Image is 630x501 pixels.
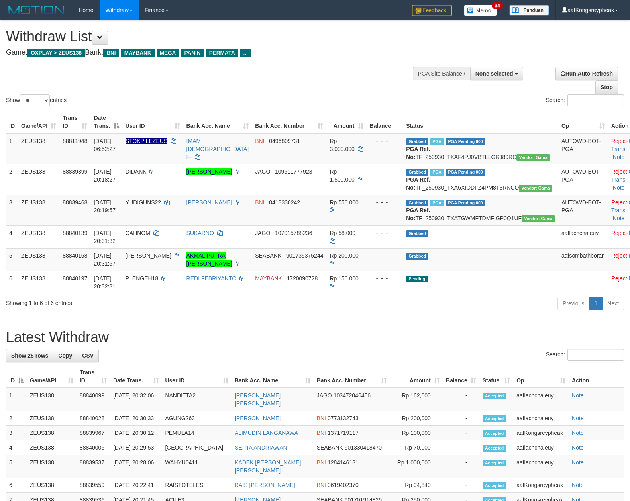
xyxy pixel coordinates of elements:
span: Copy 107015788236 to clipboard [275,230,312,236]
h1: Withdraw List [6,29,412,45]
td: 2 [6,164,18,195]
span: Marked by aafchomsokheang [430,169,444,176]
a: REDI FEBRIYANTO [186,275,237,282]
td: PEMULA14 [162,426,232,440]
td: [DATE] 20:32:06 [110,388,162,411]
span: Accepted [483,445,506,452]
span: PGA Pending [446,138,485,145]
td: aafKongsreypheak [513,426,569,440]
th: Date Trans.: activate to sort column ascending [110,365,162,388]
td: - [443,478,479,493]
span: Copy 901735375244 to clipboard [286,252,323,259]
th: Trans ID: activate to sort column ascending [59,111,90,133]
a: Reject [611,168,627,175]
span: Accepted [483,460,506,466]
td: aaflachchaleuy [513,411,569,426]
span: CSV [82,352,94,359]
td: [GEOGRAPHIC_DATA] [162,440,232,455]
span: DIDANK [126,168,147,175]
td: TF_250930_TXA6XIODFZ4PM8T3RNCO [403,164,558,195]
a: ALIMUDIN LANGANAWA [235,430,298,436]
img: panduan.png [509,5,549,16]
label: Search: [546,349,624,361]
a: Note [613,154,625,160]
th: ID: activate to sort column descending [6,365,27,388]
span: None selected [475,70,513,77]
th: Game/API: activate to sort column ascending [18,111,59,133]
td: 5 [6,455,27,478]
img: MOTION_logo.png [6,4,67,16]
span: Copy 0418330242 to clipboard [269,199,300,205]
span: Copy 0619402370 to clipboard [328,482,359,488]
td: ZEUS138 [18,271,59,294]
img: Button%20Memo.svg [464,5,497,16]
img: Feedback.jpg [412,5,452,16]
th: Trans ID: activate to sort column ascending [77,365,110,388]
td: Rp 70,000 [390,440,442,455]
a: Next [602,297,624,310]
span: Accepted [483,415,506,422]
span: Rp 58.000 [330,230,355,236]
a: Reject [611,138,627,144]
th: User ID: activate to sort column ascending [122,111,183,133]
td: ZEUS138 [27,455,77,478]
td: WAHYU0411 [162,455,232,478]
span: BNI [255,199,264,205]
select: Showentries [20,94,50,106]
label: Show entries [6,94,67,106]
th: Action [569,365,624,388]
td: aaflachchaleuy [558,225,608,248]
span: BNI [317,430,326,436]
button: None selected [470,67,523,80]
div: - - - [370,198,400,206]
a: Reject [611,230,627,236]
th: User ID: activate to sort column ascending [162,365,232,388]
td: 4 [6,440,27,455]
span: [DATE] 20:31:32 [94,230,116,244]
span: Copy 0496809731 to clipboard [269,138,300,144]
th: Bank Acc. Number: activate to sort column ascending [252,111,326,133]
span: JAGO [255,168,270,175]
span: Accepted [483,430,506,437]
td: 5 [6,248,18,271]
td: Rp 200,000 [390,411,442,426]
td: - [443,388,479,411]
td: 6 [6,271,18,294]
span: PERMATA [206,49,238,57]
td: [DATE] 20:28:06 [110,455,162,478]
span: Copy 1720090728 to clipboard [287,275,318,282]
td: 88840005 [77,440,110,455]
td: [DATE] 20:29:53 [110,440,162,455]
a: Run Auto-Refresh [555,67,618,80]
span: Rp 150.000 [330,275,358,282]
td: NANDITTA2 [162,388,232,411]
th: Op: activate to sort column ascending [513,365,569,388]
a: Reject [611,199,627,205]
span: [PERSON_NAME] [126,252,171,259]
input: Search: [567,94,624,106]
td: 3 [6,195,18,225]
span: Grabbed [406,138,428,145]
span: BNI [317,482,326,488]
span: 88840197 [63,275,87,282]
td: Rp 1,000,000 [390,455,442,478]
span: 88840168 [63,252,87,259]
span: 88811948 [63,138,87,144]
b: PGA Ref. No: [406,207,430,221]
th: Game/API: activate to sort column ascending [27,365,77,388]
span: [DATE] 06:52:27 [94,138,116,152]
span: [DATE] 20:31:57 [94,252,116,267]
span: Marked by aafpengsreynich [430,200,444,206]
span: JAGO [317,392,332,399]
div: - - - [370,168,400,176]
span: PLENGEH18 [126,275,158,282]
span: MAYBANK [121,49,155,57]
a: Reject [611,275,627,282]
td: - [443,455,479,478]
span: Rp 550.000 [330,199,358,205]
td: 1 [6,388,27,411]
b: PGA Ref. No: [406,146,430,160]
div: - - - [370,274,400,282]
div: - - - [370,229,400,237]
a: SUKARNO [186,230,214,236]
